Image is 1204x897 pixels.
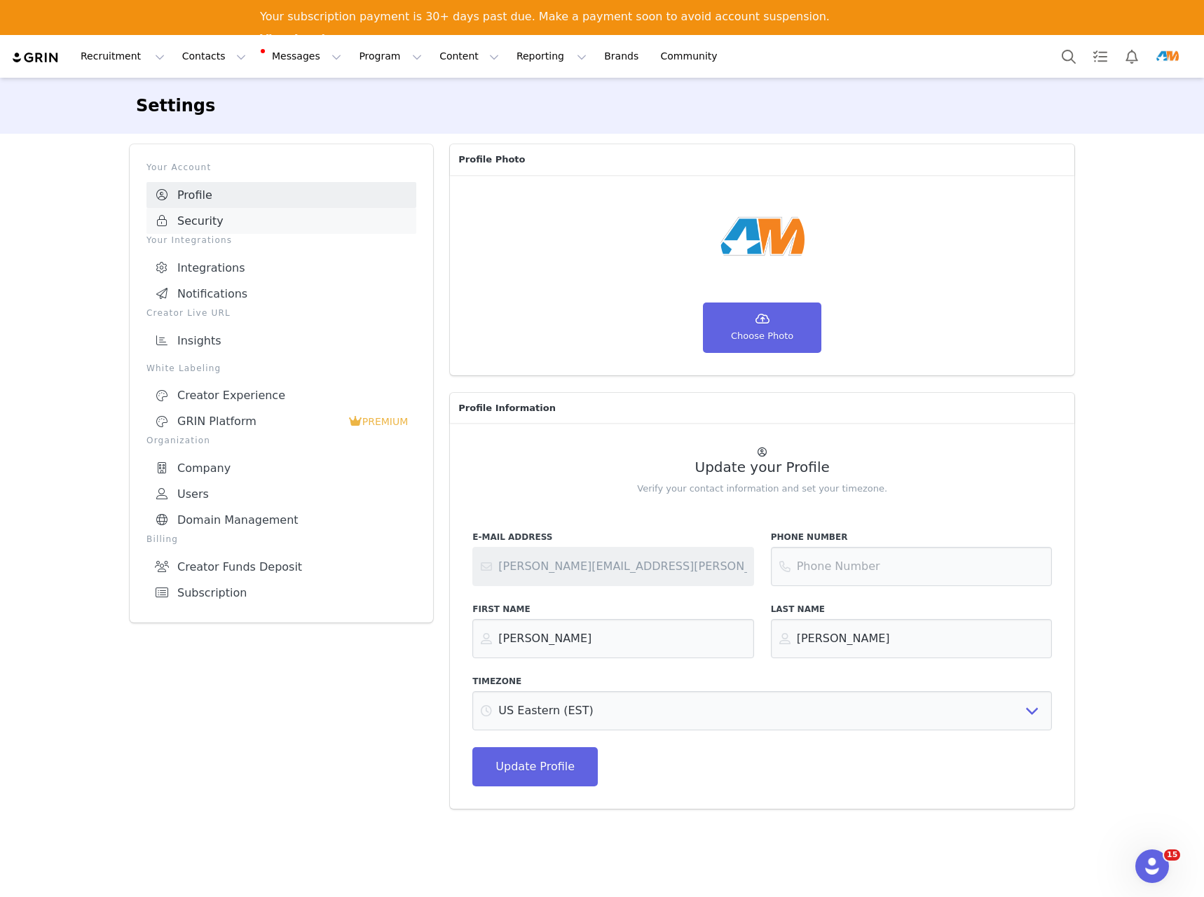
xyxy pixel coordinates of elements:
span: Profile Photo [458,153,525,167]
a: Tasks [1085,41,1116,72]
div: GRIN Helper [50,263,110,277]
input: Phone Number [771,547,1052,586]
button: Content [431,41,507,72]
label: Phone Number [771,531,1052,543]
img: Profile image for Emily [16,300,44,328]
button: Messages [255,41,350,72]
a: Users [146,481,416,507]
div: • 59m ago [134,78,183,92]
span: 15 [1164,849,1180,861]
img: Darlene avatar [26,417,43,433]
img: e2c90672-a399-4d89-acf3-4aab7eaa6f67.png [1156,46,1179,68]
span: Tickets [217,472,251,482]
h1: Messages [104,6,179,30]
p: White Labeling [146,362,416,375]
a: Brands [596,41,651,72]
select: Select Timezone [472,691,1052,730]
a: Community [652,41,732,72]
div: Your subscription payment is 30+ days past due. Make a payment soon to avoid account suspension. [260,10,830,24]
a: Security [146,208,416,234]
a: Notifications [146,281,416,307]
button: Update Profile [472,747,598,786]
span: Customer Ticket [64,48,144,63]
p: Your Integrations [146,234,416,246]
img: Darlene avatar [26,365,43,382]
button: Tickets [187,437,280,493]
div: • [DATE] [134,211,173,225]
span: Choose Photo [731,329,793,343]
div: • 1h ago [134,144,174,159]
img: Profile image for GRIN Helper [16,249,44,277]
span: Looking to get the most out of AI Creator Search? Our new course walks you through best practices... [50,301,891,312]
div: GRIN [46,418,71,433]
button: Ask a question [77,394,204,422]
p: Verify your contact information and set your timezone. [472,482,1052,496]
a: Profile [146,182,416,208]
button: Contacts [174,41,254,72]
img: grin logo [11,51,60,64]
a: GRIN Platform PREMIUM [146,408,416,434]
span: Customer Ticket [64,115,144,130]
label: Last Name [771,603,1052,616]
iframe: Intercom live chat [1135,849,1169,883]
button: Reporting [508,41,595,72]
span: Messages [113,472,167,482]
div: [PERSON_NAME] [50,314,131,329]
input: Contact support or your account administrator to change your email address [472,547,753,586]
div: GRIN Platform [155,415,348,429]
p: Your Account [146,161,416,174]
button: Profile [1148,46,1193,68]
div: GRIN [46,366,71,381]
label: Timezone [472,675,1052,688]
a: Creator Funds Deposit [146,554,416,580]
img: Jesse avatar [14,365,31,382]
button: Recruitment [72,41,173,72]
div: Close [246,6,271,31]
img: Chriscely avatar [20,354,37,370]
button: Program [350,41,430,72]
img: Jesse avatar [14,417,31,433]
a: Creator Experience [146,383,416,408]
h2: Update your Profile [472,459,1052,475]
p: Organization [146,434,416,447]
label: First Name [472,603,753,616]
a: Insights [146,328,416,354]
img: Your picture [720,197,805,281]
p: Billing [146,533,416,545]
span: PREMIUM [362,416,409,427]
a: Company [146,455,416,481]
button: Messages [93,437,186,493]
div: Creator Experience [155,389,408,403]
a: Domain Management [146,507,416,533]
div: • [DATE] [134,314,173,329]
div: • [DATE] [74,418,113,433]
span: Update Profile [495,758,575,775]
span: Home [32,472,61,482]
a: Integrations [146,255,416,281]
div: [PERSON_NAME] [50,78,131,92]
label: E-Mail Address [472,531,753,543]
button: Search [1053,41,1084,72]
img: Profile image for Paden [16,123,44,151]
img: Profile image for Darlene [16,57,44,85]
div: • [DATE] [113,263,152,277]
a: View Invoices [260,32,346,48]
span: Rate your conversation [50,197,164,209]
span: If you still need help with assigning the new user or resolving the email issue, I'm here to assi... [50,249,1107,260]
input: First Name [472,619,753,658]
span: I had created a ticket about this previously. I just went onto another account and it said "re-se... [50,64,833,76]
div: [PERSON_NAME] [50,211,131,225]
button: Notifications [1116,41,1147,72]
div: [PERSON_NAME] [50,144,131,159]
input: Last Name [771,619,1052,658]
span: Exciting news! If you had content delivered last month, your new Activation report is now availab... [46,353,1066,364]
p: Creator Live URL [146,307,416,319]
img: Profile image for Raymond [16,190,44,218]
span: Profile Information [458,401,556,415]
img: Chriscely avatar [20,405,37,422]
a: Subscription [146,580,416,606]
div: • [DATE] [74,366,113,381]
span: Customer Ticket [64,181,144,196]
